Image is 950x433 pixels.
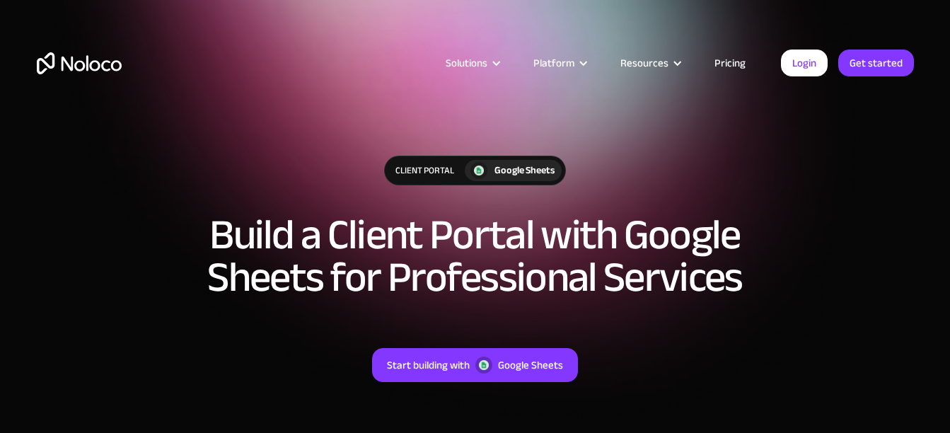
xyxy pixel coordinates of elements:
a: Start building withGoogle Sheets [372,348,578,382]
div: Platform [516,54,603,72]
div: Solutions [428,54,516,72]
a: home [37,52,122,74]
a: Login [781,50,828,76]
div: Resources [603,54,697,72]
a: Pricing [697,54,763,72]
a: Get started [838,50,914,76]
div: Solutions [446,54,487,72]
div: Client Portal [385,156,465,185]
div: Google Sheets [498,356,563,374]
div: Resources [620,54,668,72]
div: Google Sheets [494,163,555,178]
div: Platform [533,54,574,72]
h1: Build a Client Portal with Google Sheets for Professional Services [157,214,794,299]
div: Start building with [387,356,470,374]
